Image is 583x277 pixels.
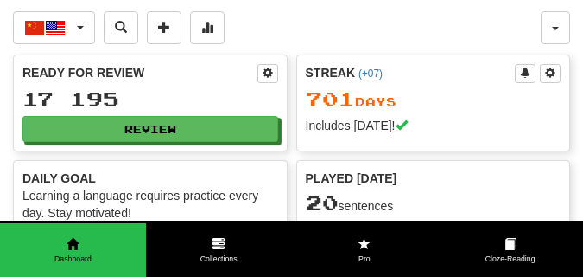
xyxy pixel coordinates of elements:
[306,87,355,111] span: 701
[22,116,278,142] button: Review
[146,254,292,265] span: Collections
[437,254,583,265] span: Cloze-Reading
[22,64,257,81] div: Ready for Review
[306,117,561,134] div: Includes [DATE]!
[104,11,138,44] button: Search sentences
[22,170,278,187] div: Daily Goal
[22,187,278,222] div: Learning a language requires practice every day. Stay motivated!
[306,64,516,81] div: Streak
[147,11,181,44] button: Add sentence to collection
[190,11,225,44] button: More stats
[306,190,339,215] span: 20
[22,88,278,110] div: 17 195
[292,254,438,265] span: Pro
[358,68,383,80] a: (+07)
[306,88,561,111] div: Day s
[306,170,397,187] span: Played [DATE]
[306,192,561,215] div: sentences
